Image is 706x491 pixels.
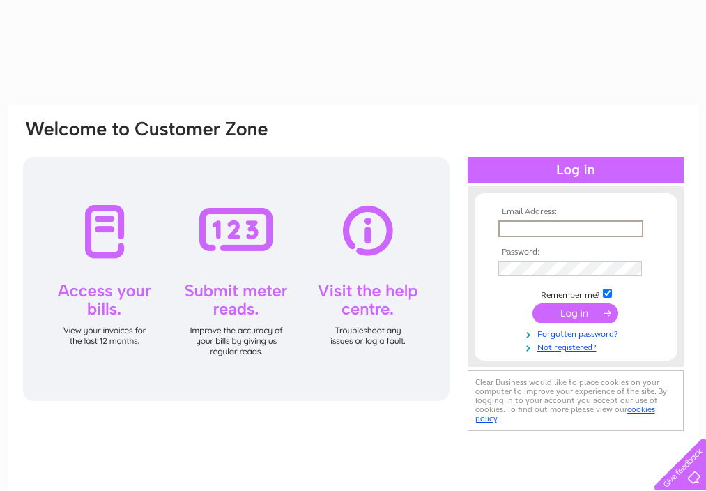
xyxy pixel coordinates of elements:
[475,405,655,423] a: cookies policy
[498,340,657,353] a: Not registered?
[495,248,657,257] th: Password:
[498,326,657,340] a: Forgotten password?
[495,207,657,217] th: Email Address:
[495,287,657,301] td: Remember me?
[532,303,618,323] input: Submit
[468,370,684,431] div: Clear Business would like to place cookies on your computer to improve your experience of the sit...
